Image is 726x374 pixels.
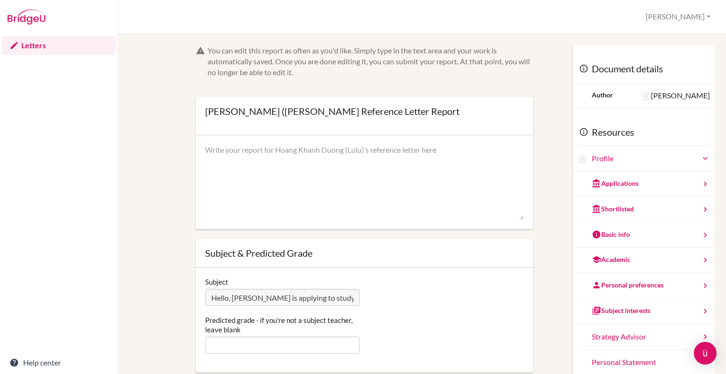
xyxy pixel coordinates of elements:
a: Applications [573,172,715,197]
a: Letters [2,36,116,55]
div: [PERSON_NAME] ([PERSON_NAME] Reference Letter Report [205,106,459,116]
div: Subject & Predicted Grade [205,248,524,258]
div: Applications [592,179,639,188]
a: Help center [2,353,116,372]
div: Subject interests [592,306,650,315]
div: Document details [573,55,715,83]
img: Hannah Moon [641,92,651,101]
div: Academic [592,255,631,264]
a: Personal preferences [573,273,715,299]
div: Shortlisted [592,204,634,214]
a: Profile [592,153,710,164]
img: Hoang Khanh Duong (Lulu) Ngo [578,155,587,164]
div: Author [592,90,613,100]
label: Subject [205,277,228,287]
div: [PERSON_NAME] [641,90,710,101]
label: Predicted grade - if you're not a subject teacher, leave blank [205,315,360,334]
a: Basic info [573,223,715,248]
a: Academic [573,248,715,273]
div: Personal preferences [592,280,664,290]
div: Resources [573,118,715,147]
a: Shortlisted [573,197,715,223]
div: Basic info [592,230,630,239]
div: Open Intercom Messenger [694,342,717,365]
a: Strategy Advisor [573,324,715,350]
img: Bridge-U [8,9,45,25]
a: Subject interests [573,299,715,324]
button: [PERSON_NAME] [641,8,715,26]
div: You can edit this report as often as you'd like. Simply type in the text area and your work is au... [207,45,533,78]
